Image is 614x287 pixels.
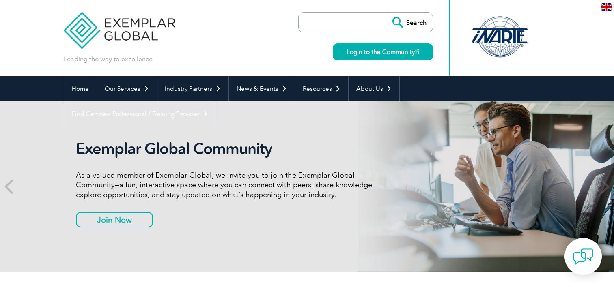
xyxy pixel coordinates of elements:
a: Our Services [97,76,157,101]
img: open_square.png [415,49,419,54]
img: en [601,3,612,11]
a: Login to the Community [333,43,433,60]
p: Leading the way to excellence [64,55,153,64]
p: As a valued member of Exemplar Global, we invite you to join the Exemplar Global Community—a fun,... [76,170,380,199]
a: Join Now [76,212,153,227]
img: contact-chat.png [573,246,593,267]
a: Resources [295,76,348,101]
a: News & Events [229,76,295,101]
a: Industry Partners [157,76,228,101]
h2: Exemplar Global Community [76,139,380,158]
a: Find Certified Professional / Training Provider [64,101,216,126]
a: Home [64,76,97,101]
a: About Us [349,76,399,101]
input: Search [388,13,433,32]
